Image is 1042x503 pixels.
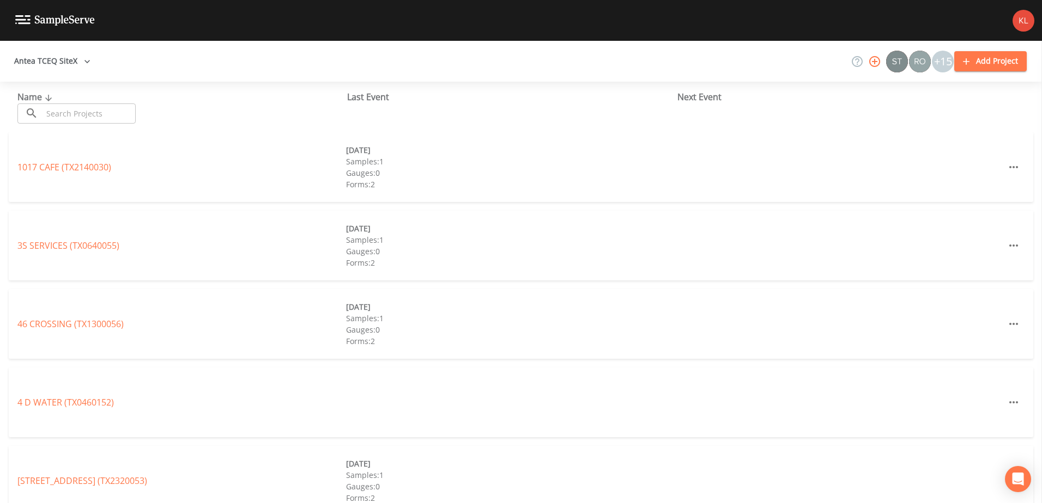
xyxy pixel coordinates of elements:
div: Forms: 2 [346,257,675,268]
div: Last Event [347,90,677,103]
div: Samples: 1 [346,312,675,324]
div: Gauges: 0 [346,246,675,257]
a: [STREET_ADDRESS] (TX2320053) [17,475,147,487]
div: Stan Porter [886,51,908,72]
a: 1017 CAFE (TX2140030) [17,161,111,173]
a: 3S SERVICES (TX0640055) [17,240,119,251]
div: [DATE] [346,223,675,234]
div: Samples: 1 [346,469,675,481]
div: [DATE] [346,458,675,469]
img: c0670e89e469b6405363224a5fca805c [886,51,908,72]
div: Gauges: 0 [346,324,675,335]
div: Gauges: 0 [346,167,675,179]
img: logo [15,15,95,26]
div: Samples: 1 [346,156,675,167]
div: Forms: 2 [346,179,675,190]
div: [DATE] [346,144,675,156]
img: 9c4450d90d3b8045b2e5fa62e4f92659 [1013,10,1034,32]
div: Rodolfo Ramirez [908,51,931,72]
img: 7e5c62b91fde3b9fc00588adc1700c9a [909,51,931,72]
button: Add Project [954,51,1027,71]
div: Gauges: 0 [346,481,675,492]
div: Samples: 1 [346,234,675,246]
div: +15 [932,51,954,72]
div: [DATE] [346,301,675,312]
input: Search Projects [43,103,136,124]
div: Next Event [677,90,1007,103]
a: 4 D WATER (TX0460152) [17,396,114,408]
button: Antea TCEQ SiteX [10,51,95,71]
span: Name [17,91,55,103]
div: Forms: 2 [346,335,675,347]
div: Open Intercom Messenger [1005,466,1031,492]
a: 46 CROSSING (TX1300056) [17,318,124,330]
